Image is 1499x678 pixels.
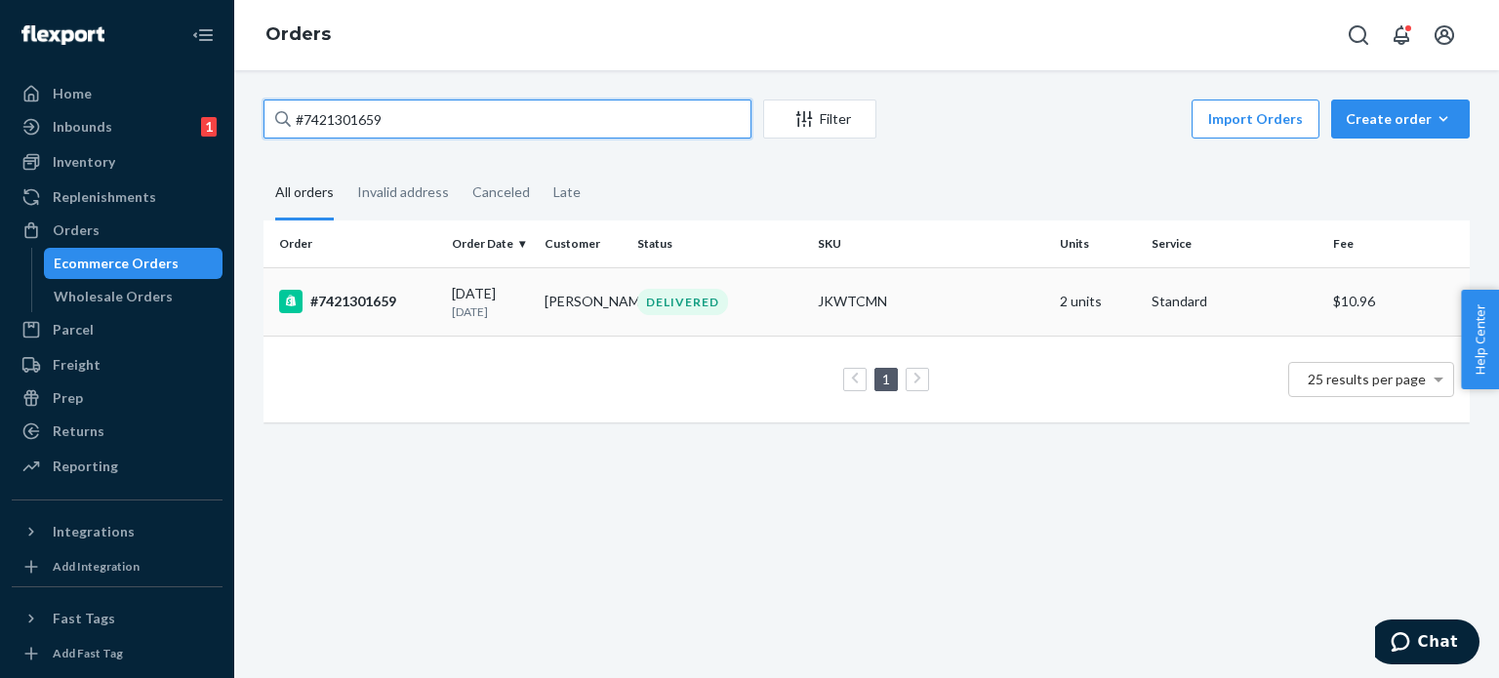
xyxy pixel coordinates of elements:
th: Status [629,220,810,267]
div: JKWTCMN [818,292,1043,311]
button: Help Center [1461,290,1499,389]
img: Flexport logo [21,25,104,45]
th: Order Date [444,220,537,267]
div: Fast Tags [53,609,115,628]
div: Late [553,167,581,218]
a: Parcel [12,314,223,345]
a: Replenishments [12,181,223,213]
a: Orders [12,215,223,246]
th: SKU [810,220,1051,267]
div: Invalid address [357,167,449,218]
div: Customer [545,235,622,252]
div: 1 [201,117,217,137]
div: Integrations [53,522,135,541]
button: Open account menu [1425,16,1464,55]
a: Returns [12,416,223,447]
div: DELIVERED [637,289,728,315]
div: Wholesale Orders [54,287,173,306]
a: Inventory [12,146,223,178]
a: Reporting [12,451,223,482]
th: Order [263,220,444,267]
a: Home [12,78,223,109]
a: Ecommerce Orders [44,248,223,279]
div: [DATE] [452,284,529,320]
div: Add Fast Tag [53,645,123,661]
button: Import Orders [1192,100,1319,139]
p: Standard [1152,292,1317,311]
a: Orders [265,23,331,45]
div: Filter [764,109,875,129]
div: Prep [53,388,83,408]
div: Parcel [53,320,94,339]
div: Home [53,84,92,103]
input: Search orders [263,100,751,139]
a: Freight [12,349,223,380]
button: Integrations [12,516,223,547]
div: #7421301659 [279,290,436,313]
div: Returns [53,421,104,441]
div: Create order [1346,109,1455,129]
button: Fast Tags [12,603,223,634]
button: Open Search Box [1339,16,1378,55]
a: Wholesale Orders [44,281,223,312]
div: Add Integration [53,558,140,575]
div: Reporting [53,457,118,476]
div: Inventory [53,152,115,172]
button: Open notifications [1382,16,1421,55]
ol: breadcrumbs [250,7,346,63]
th: Service [1144,220,1324,267]
td: 2 units [1052,267,1145,336]
div: Canceled [472,167,530,218]
th: Units [1052,220,1145,267]
td: $10.96 [1325,267,1470,336]
span: 25 results per page [1308,371,1426,387]
div: Replenishments [53,187,156,207]
a: Page 1 is your current page [878,371,894,387]
button: Filter [763,100,876,139]
a: Inbounds1 [12,111,223,142]
button: Create order [1331,100,1470,139]
th: Fee [1325,220,1470,267]
button: Close Navigation [183,16,223,55]
div: All orders [275,167,334,220]
div: Freight [53,355,101,375]
iframe: Opens a widget where you can chat to one of our agents [1375,619,1479,668]
p: [DATE] [452,303,529,320]
a: Add Integration [12,555,223,578]
td: [PERSON_NAME] [537,267,629,336]
a: Add Fast Tag [12,642,223,665]
div: Inbounds [53,117,112,137]
div: Orders [53,220,100,240]
div: Ecommerce Orders [54,254,179,273]
a: Prep [12,382,223,414]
